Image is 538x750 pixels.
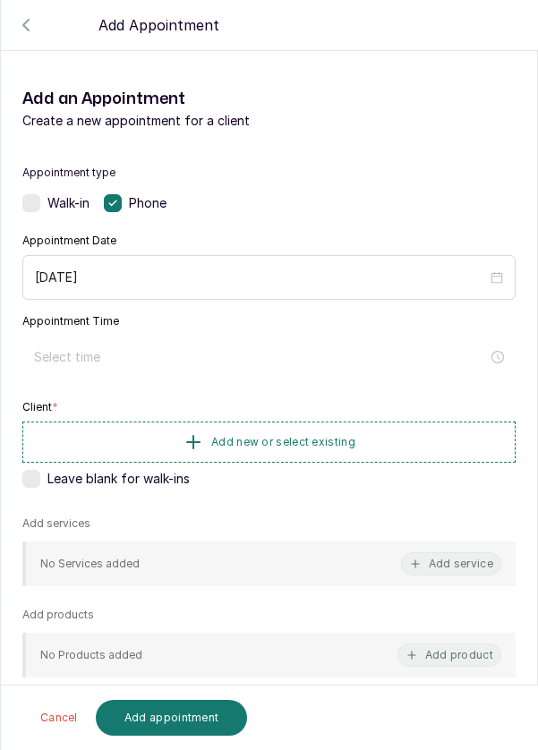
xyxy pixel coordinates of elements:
label: Appointment type [22,166,516,180]
p: Add products [22,608,94,622]
p: Add services [22,516,90,531]
span: Walk-in [47,194,90,212]
span: Phone [129,194,167,212]
p: No Services added [40,557,140,571]
p: Create a new appointment for a client [22,112,516,130]
button: Add service [401,552,501,575]
p: Add Appointment [98,14,219,36]
button: Cancel [30,700,89,736]
span: Add new or select existing [211,435,355,449]
span: close-circle [491,271,503,284]
button: Add appointment [96,700,248,736]
button: Add new or select existing [22,422,516,463]
button: Add product [397,643,501,667]
label: Client [22,400,58,414]
p: No Products added [40,648,142,662]
label: Appointment Time [22,314,119,328]
input: Select time [34,347,488,367]
span: Leave blank for walk-ins [47,470,190,488]
label: Appointment Date [22,234,116,248]
input: Select date [35,268,487,287]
